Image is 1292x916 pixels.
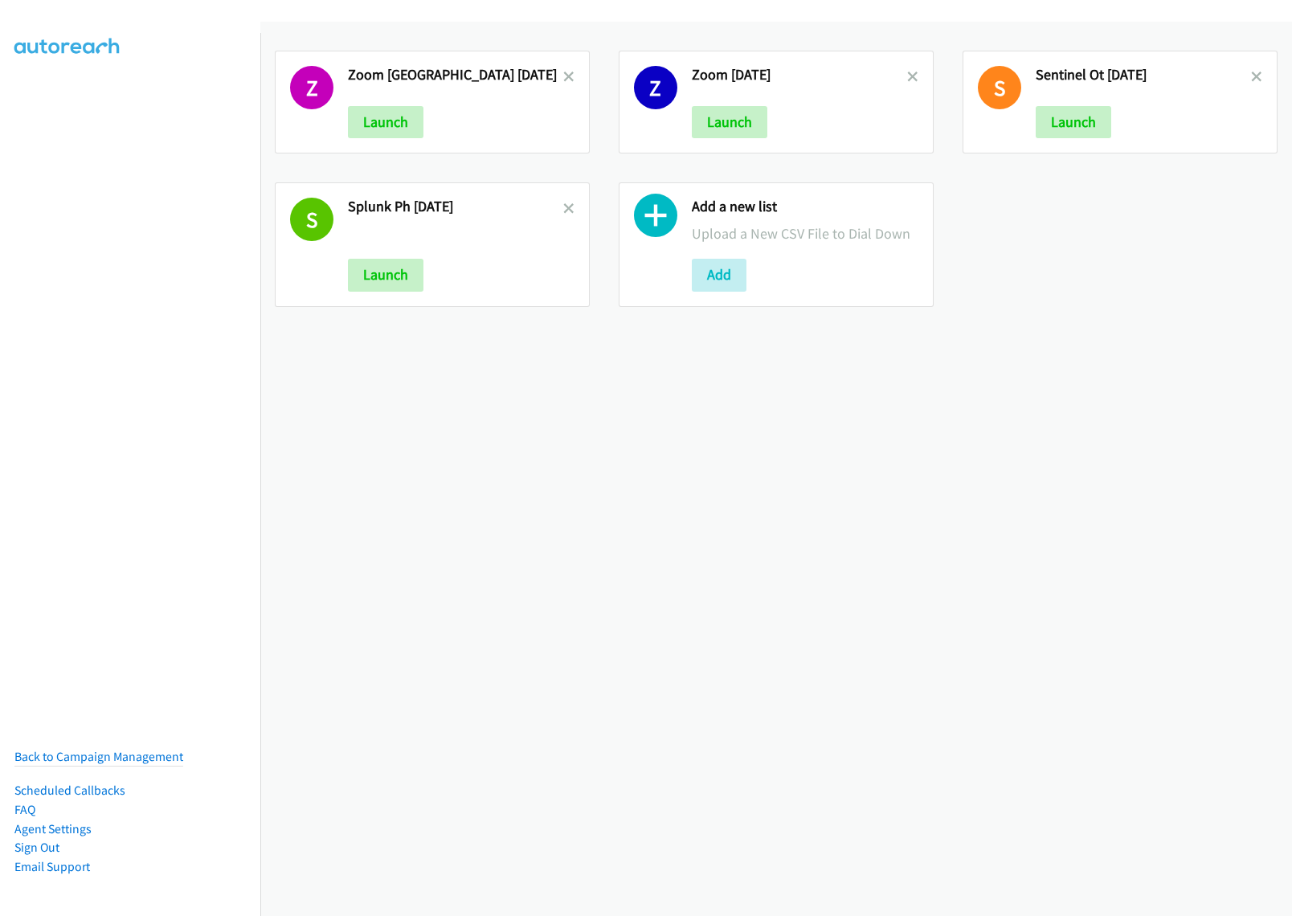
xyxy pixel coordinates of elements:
[692,259,746,291] button: Add
[692,198,918,216] h2: Add a new list
[348,198,563,216] h2: Splunk Ph [DATE]
[692,66,907,84] h2: Zoom [DATE]
[1036,66,1251,84] h2: Sentinel Ot [DATE]
[634,66,677,109] h1: Z
[14,802,35,817] a: FAQ
[978,66,1021,109] h1: S
[348,106,423,138] button: Launch
[348,66,563,84] h2: Zoom [GEOGRAPHIC_DATA] [DATE]
[14,859,90,874] a: Email Support
[14,749,183,764] a: Back to Campaign Management
[692,106,767,138] button: Launch
[290,66,333,109] h1: Z
[348,259,423,291] button: Launch
[692,223,918,244] p: Upload a New CSV File to Dial Down
[14,840,59,855] a: Sign Out
[14,821,92,836] a: Agent Settings
[1036,106,1111,138] button: Launch
[14,783,125,798] a: Scheduled Callbacks
[290,198,333,241] h1: S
